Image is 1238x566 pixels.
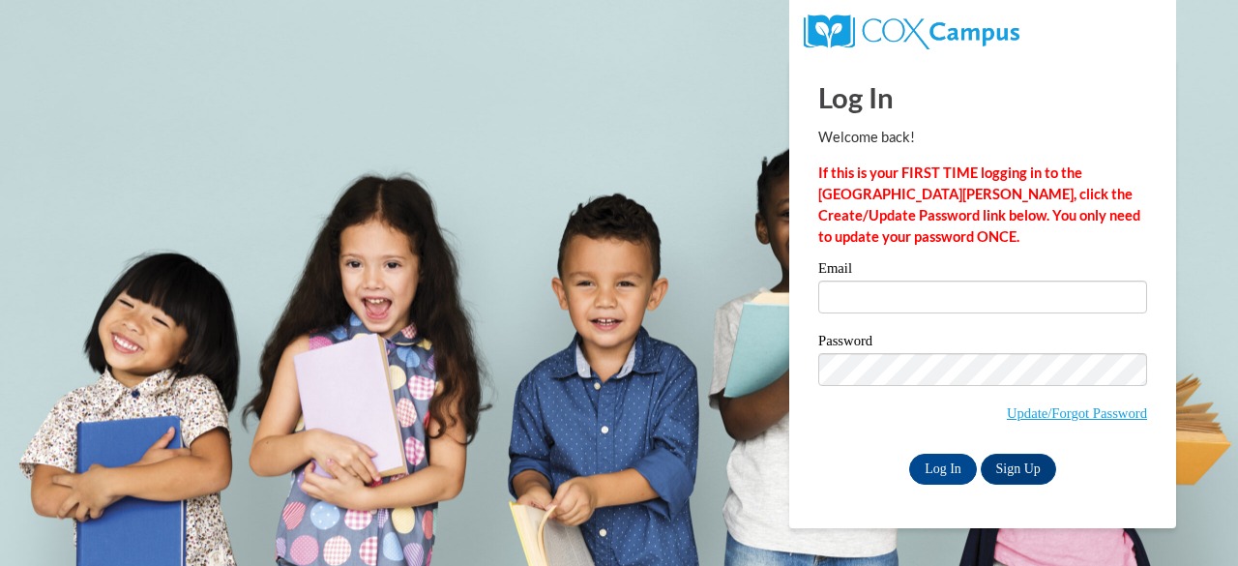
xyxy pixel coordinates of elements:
[818,164,1140,245] strong: If this is your FIRST TIME logging in to the [GEOGRAPHIC_DATA][PERSON_NAME], click the Create/Upd...
[909,454,977,485] input: Log In
[981,454,1056,485] a: Sign Up
[1007,405,1147,421] a: Update/Forgot Password
[818,127,1147,148] p: Welcome back!
[804,22,1019,39] a: COX Campus
[818,334,1147,353] label: Password
[804,15,1019,49] img: COX Campus
[818,77,1147,117] h1: Log In
[818,261,1147,281] label: Email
